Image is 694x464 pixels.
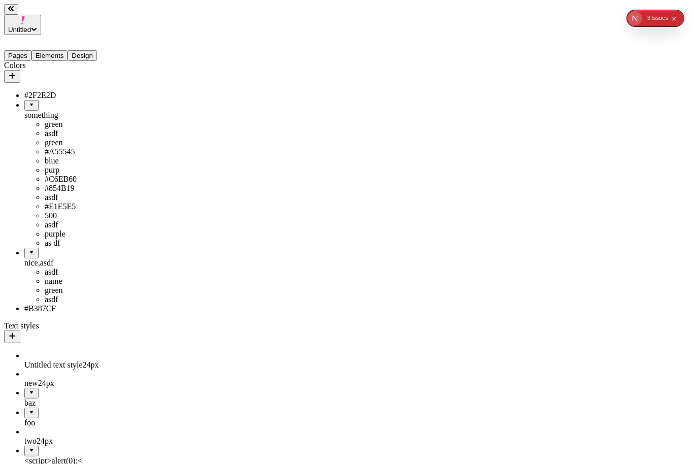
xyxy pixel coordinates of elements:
div: Text styles [4,321,126,330]
div: asdf [45,295,126,304]
div: something [24,111,126,120]
div: Colors [4,61,126,70]
div: #2F2E2D [24,91,126,100]
div: green [45,138,126,147]
span: 24 px [38,379,54,387]
button: Design [68,50,97,61]
div: asdf [45,268,126,277]
span: 24 px [83,360,99,369]
span: Untitled [8,26,31,34]
div: asdf [45,220,126,229]
div: two [24,437,126,446]
div: #E1E5E5 [45,202,126,211]
div: #A55545 [45,147,126,156]
div: blue [45,156,126,165]
div: purp [45,165,126,175]
div: as df [45,239,126,248]
div: 500 [45,211,126,220]
div: nice,asdf [24,258,126,268]
button: Elements [31,50,68,61]
div: asdf [45,129,126,138]
div: #C6EB60 [45,175,126,184]
div: green [45,286,126,295]
button: Pages [4,50,31,61]
span: 24 px [37,437,53,445]
div: #B387CF [24,304,126,313]
div: Untitled text style [24,360,126,370]
button: Untitled [4,15,41,35]
div: purple [45,229,126,239]
div: green [45,120,126,129]
div: baz [24,399,126,408]
p: Cookie Test Route [4,8,148,17]
div: #854B19 [45,184,126,193]
div: name [45,277,126,286]
div: new [24,379,126,388]
div: foo [24,418,126,427]
div: asdf [45,193,126,202]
